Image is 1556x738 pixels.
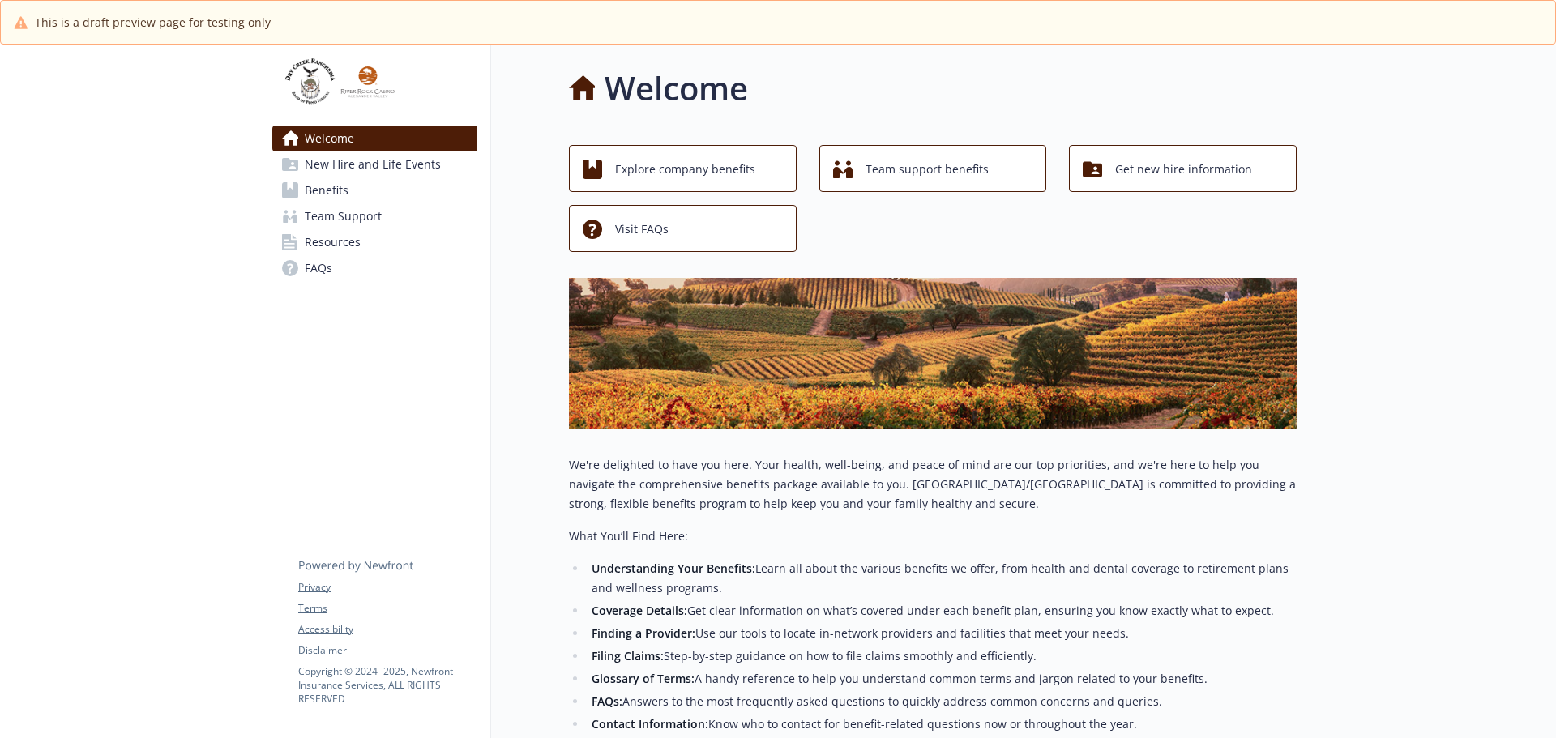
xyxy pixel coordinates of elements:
[819,145,1047,192] button: Team support benefits
[272,255,477,281] a: FAQs
[605,64,748,113] h1: Welcome
[298,580,477,595] a: Privacy
[587,715,1297,734] li: Know who to contact for benefit-related questions now or throughout the year.
[298,643,477,658] a: Disclaimer
[305,126,354,151] span: Welcome
[305,151,441,177] span: New Hire and Life Events
[592,693,622,709] strong: FAQs:
[569,205,797,252] button: Visit FAQs
[569,278,1297,429] img: overview page banner
[587,692,1297,711] li: Answers to the most frequently asked questions to quickly address common concerns and queries.
[272,151,477,177] a: New Hire and Life Events
[298,664,477,706] p: Copyright © 2024 - 2025 , Newfront Insurance Services, ALL RIGHTS RESERVED
[615,214,669,245] span: Visit FAQs
[305,203,382,229] span: Team Support
[569,145,797,192] button: Explore company benefits
[587,624,1297,643] li: Use our tools to locate in-network providers and facilities that meet your needs.
[615,154,755,185] span: Explore company benefits
[272,126,477,151] a: Welcome
[587,559,1297,598] li: Learn all about the various benefits we offer, from health and dental coverage to retirement plan...
[587,646,1297,666] li: Step-by-step guidance on how to file claims smoothly and efficiently.
[587,669,1297,689] li: A handy reference to help you understand common terms and jargon related to your benefits.
[866,154,989,185] span: Team support benefits
[272,203,477,229] a: Team Support
[592,648,664,663] strong: Filing Claims:
[272,229,477,255] a: Resources
[569,455,1297,514] p: We're delighted to have you here. Your health, well-being, and peace of mind are our top prioriti...
[298,601,477,616] a: Terms
[298,622,477,637] a: Accessibility
[305,229,361,255] span: Resources
[587,601,1297,621] li: Get clear information on what’s covered under each benefit plan, ensuring you know exactly what t...
[592,561,755,576] strong: Understanding Your Benefits:
[1069,145,1297,192] button: Get new hire information
[272,177,477,203] a: Benefits
[592,603,687,618] strong: Coverage Details:
[592,716,708,732] strong: Contact Information:
[592,671,695,686] strong: Glossary of Terms:
[305,177,348,203] span: Benefits
[592,625,695,641] strong: Finding a Provider:
[35,14,271,31] span: This is a draft preview page for testing only
[305,255,332,281] span: FAQs
[569,527,1297,546] p: What You’ll Find Here:
[1115,154,1252,185] span: Get new hire information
